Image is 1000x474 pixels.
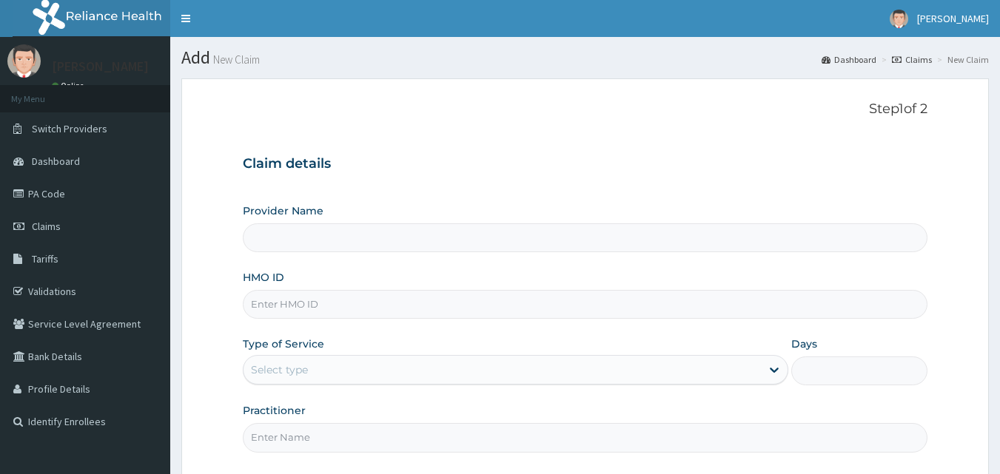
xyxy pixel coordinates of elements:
[917,12,989,25] span: [PERSON_NAME]
[243,336,324,351] label: Type of Service
[210,54,260,65] small: New Claim
[7,44,41,78] img: User Image
[32,155,80,168] span: Dashboard
[822,53,876,66] a: Dashboard
[52,81,87,91] a: Online
[243,290,928,319] input: Enter HMO ID
[933,53,989,66] li: New Claim
[243,423,928,452] input: Enter Name
[32,122,107,135] span: Switch Providers
[890,10,908,28] img: User Image
[243,270,284,285] label: HMO ID
[251,362,308,377] div: Select type
[243,403,306,418] label: Practitioner
[32,252,58,265] span: Tariffs
[52,60,149,73] p: [PERSON_NAME]
[243,156,928,172] h3: Claim details
[892,53,932,66] a: Claims
[243,101,928,118] p: Step 1 of 2
[791,336,817,351] label: Days
[32,220,61,233] span: Claims
[243,203,323,218] label: Provider Name
[181,48,989,67] h1: Add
